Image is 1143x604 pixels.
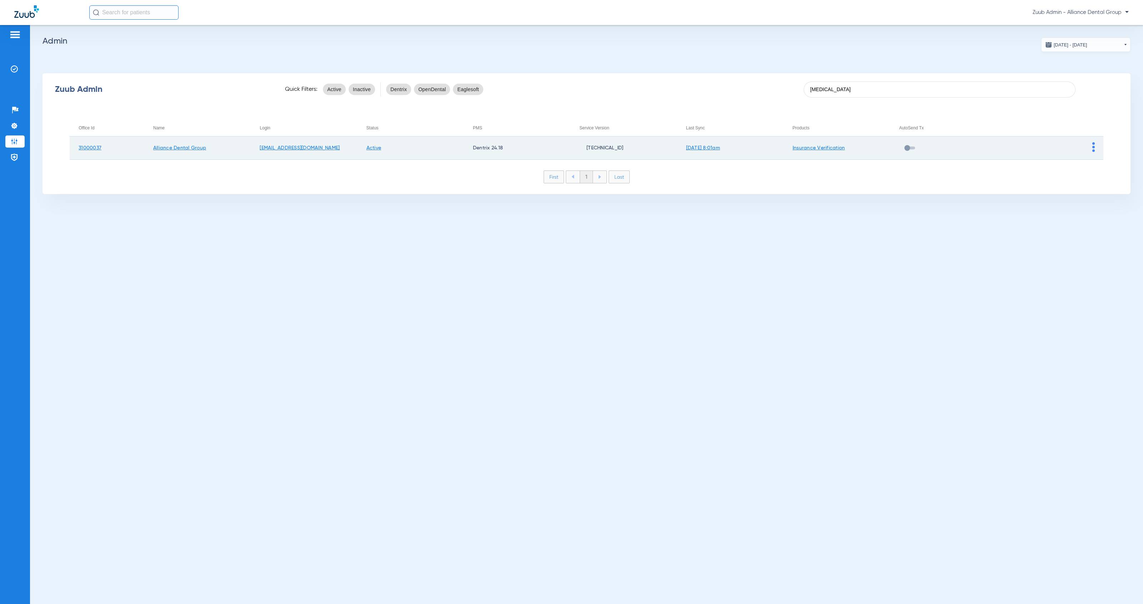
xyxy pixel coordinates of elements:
div: Login [260,124,270,132]
div: Zuub Admin [55,86,273,93]
a: 31000037 [79,145,101,150]
span: Active [327,86,341,93]
div: Status [366,124,464,132]
span: Eaglesoft [457,86,479,93]
div: Service Version [579,124,677,132]
td: [TECHNICAL_ID] [570,137,677,160]
div: Products [793,124,809,132]
div: Name [153,124,165,132]
input: Search for patients [89,5,179,20]
span: Quick Filters: [285,86,318,93]
li: First [544,170,564,183]
div: Name [153,124,251,132]
span: Dentrix [390,86,407,93]
div: AutoSend Tx [899,124,924,132]
div: Products [793,124,890,132]
mat-chip-listbox: status-filters [323,82,375,96]
a: Active [366,145,381,150]
div: PMS [473,124,570,132]
mat-chip-listbox: pms-filters [386,82,483,96]
li: Last [609,170,630,183]
span: OpenDental [418,86,446,93]
a: Alliance Dental Group [153,145,206,150]
a: [DATE] 8:01am [686,145,720,150]
img: arrow-right-blue.svg [598,175,601,179]
div: Login [260,124,357,132]
img: Zuub Logo [14,5,39,18]
img: arrow-left-blue.svg [571,175,574,179]
div: PMS [473,124,482,132]
img: Search Icon [93,9,99,16]
td: Dentrix 24.18 [464,137,570,160]
div: Last Sync [686,124,784,132]
div: Service Version [579,124,609,132]
div: Office Id [79,124,94,132]
input: SEARCH office ID, email, name [804,81,1076,98]
div: AutoSend Tx [899,124,997,132]
img: date.svg [1045,41,1052,48]
li: 1 [580,171,593,183]
span: Inactive [353,86,371,93]
button: [DATE] - [DATE] [1041,38,1130,52]
div: Last Sync [686,124,705,132]
a: [EMAIL_ADDRESS][DOMAIN_NAME] [260,145,340,150]
span: Zuub Admin - Alliance Dental Group [1033,9,1129,16]
a: Insurance Verification [793,145,845,150]
div: Office Id [79,124,144,132]
img: group-dot-blue.svg [1092,142,1095,152]
div: Status [366,124,379,132]
img: hamburger-icon [9,30,21,39]
h2: Admin [43,38,1130,45]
